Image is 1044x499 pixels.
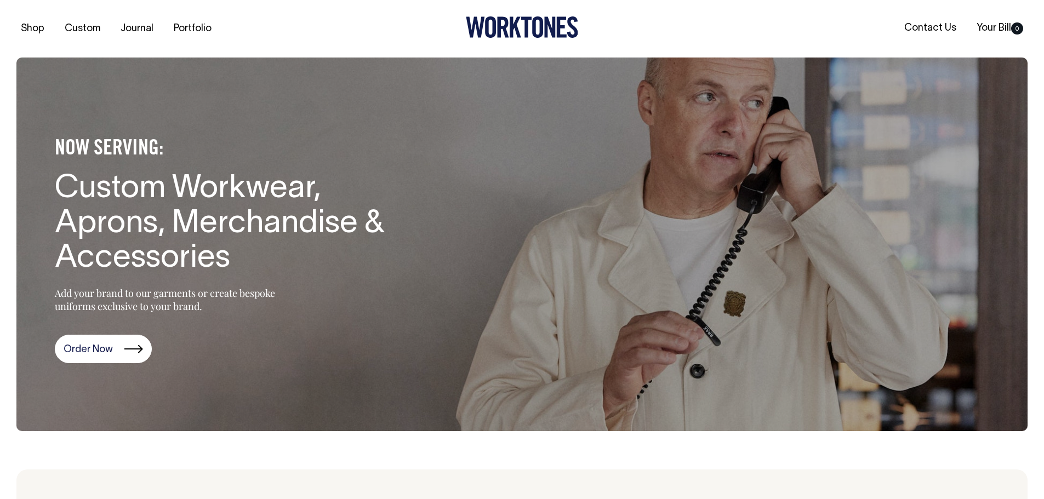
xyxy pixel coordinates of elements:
[60,20,105,38] a: Custom
[116,20,158,38] a: Journal
[55,136,411,161] h4: NOW SERVING:
[55,286,301,313] p: Add your brand to our garments or create bespoke uniforms exclusive to your brand.
[169,20,216,38] a: Portfolio
[1011,22,1023,35] span: 0
[55,335,152,363] a: Order Now
[55,172,411,277] h1: Custom Workwear, Aprons, Merchandise & Accessories
[16,20,49,38] a: Shop
[900,19,961,37] a: Contact Us
[972,19,1028,37] a: Your Bill0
